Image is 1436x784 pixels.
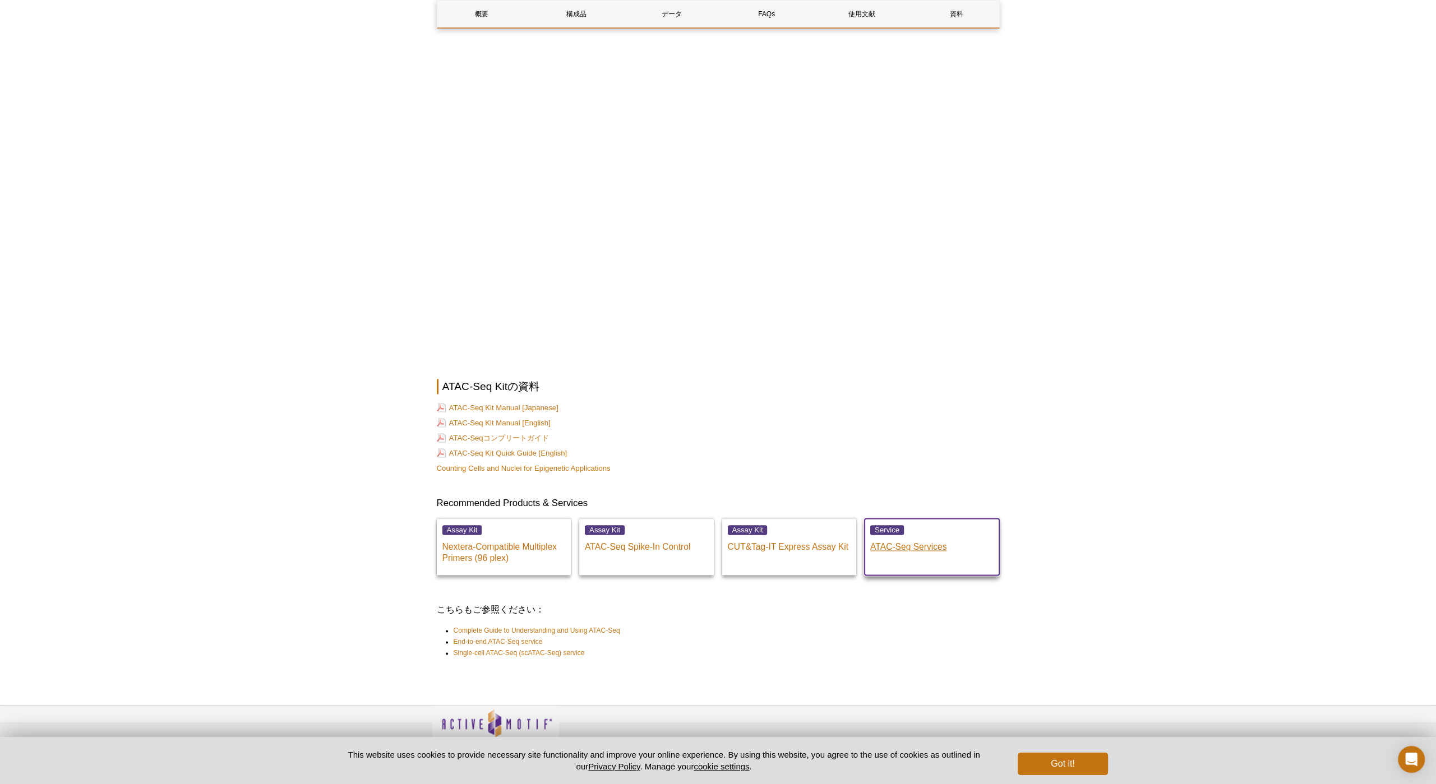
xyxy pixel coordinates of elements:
a: 構成品 [532,1,621,27]
a: FAQs [722,1,811,27]
p: Nextera-Compatible Multiplex Primers (96 plex) [442,536,566,564]
h4: Technical Downloads [768,736,874,746]
a: ATAC-Seqコンプリートガイド [437,433,549,443]
span: Assay Kit [442,525,482,535]
table: Click to Verify - This site chose Symantec SSL for secure e-commerce and confidential communicati... [880,725,964,750]
a: 使用文献 [817,1,906,27]
a: Complete Guide to Understanding and Using ATAC-Seq [454,625,620,636]
p: This website uses cookies to provide necessary site functionality and improve your online experie... [329,749,1000,772]
div: Open Intercom Messenger [1398,746,1425,773]
img: Active Motif, [431,706,560,751]
h2: ATAC-Seq Kitの資料 [437,379,1000,394]
a: ATAC-Seq Kit Manual [Japanese] [437,402,558,413]
span: Assay Kit [585,525,625,535]
a: Assay Kit CUT&Tag-IT Express Assay Kit [722,518,857,575]
h4: Epigenetic News [655,736,762,746]
span: Assay Kit [728,525,768,535]
a: Service ATAC-Seq Services [865,518,999,575]
a: ATAC-Seq Kit Quick Guide [English] [437,448,567,458]
a: 資料 [912,1,1001,27]
a: Assay Kit ATAC-Seq Spike-In Control [579,518,714,575]
h3: Recommended Products & Services [437,497,1000,510]
p: CUT&Tag-IT Express Assay Kit [728,536,851,553]
p: ATAC-Seq Services [870,536,994,553]
button: cookie settings [694,762,749,771]
a: Assay Kit Nextera-Compatible Multiplex Primers (96 plex) [437,518,571,575]
span: Service [870,525,904,535]
a: データ [627,1,716,27]
a: 概要 [437,1,527,27]
a: ATAC-Seq Kit Manual [English] [437,417,551,428]
a: Privacy Policy [588,762,640,771]
a: End-to-end ATAC-Seq service [454,636,543,647]
a: Counting Cells and Nuclei for Epigenetic Applications [437,464,611,472]
p: ATAC-Seq Spike-In Control [585,536,708,553]
h3: こちらもご参照ください： [437,603,1000,616]
button: Got it! [1018,753,1107,775]
a: Privacy Policy [566,735,610,751]
a: Single-cell ATAC-Seq (scATAC-Seq) service [454,647,585,658]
